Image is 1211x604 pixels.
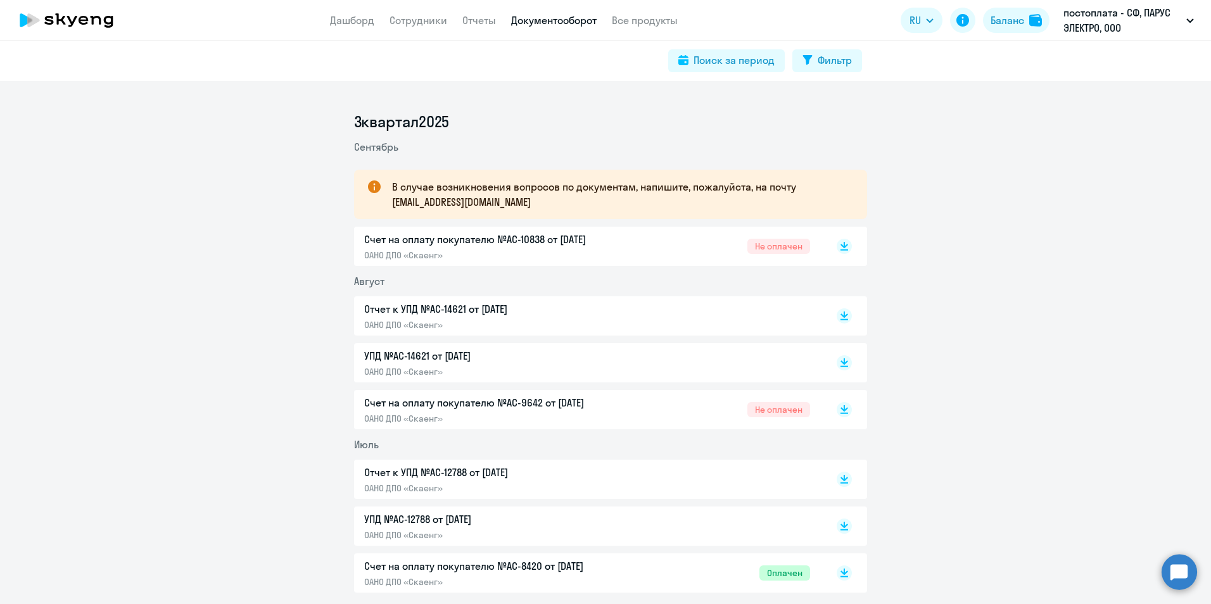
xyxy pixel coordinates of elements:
[364,482,630,494] p: ОАНО ДПО «Скаенг»
[364,319,630,330] p: ОАНО ДПО «Скаенг»
[364,395,810,424] a: Счет на оплату покупателю №AC-9642 от [DATE]ОАНО ДПО «Скаенг»Не оплачен
[364,366,630,377] p: ОАНО ДПО «Скаенг»
[1029,14,1042,27] img: balance
[364,232,810,261] a: Счет на оплату покупателю №AC-10838 от [DATE]ОАНО ДПО «Скаенг»Не оплачен
[364,395,630,410] p: Счет на оплату покупателю №AC-9642 от [DATE]
[364,558,630,574] p: Счет на оплату покупателю №AC-8420 от [DATE]
[364,348,630,363] p: УПД №AC-14621 от [DATE]
[354,141,398,153] span: Сентябрь
[392,179,844,210] p: В случае возникновения вопросов по документам, напишите, пожалуйста, на почту [EMAIL_ADDRESS][DOM...
[354,111,867,132] li: 3 квартал 2025
[792,49,862,72] button: Фильтр
[364,413,630,424] p: ОАНО ДПО «Скаенг»
[983,8,1049,33] button: Балансbalance
[612,14,678,27] a: Все продукты
[364,301,630,317] p: Отчет к УПД №AC-14621 от [DATE]
[390,14,447,27] a: Сотрудники
[364,529,630,541] p: ОАНО ДПО «Скаенг»
[364,576,630,588] p: ОАНО ДПО «Скаенг»
[818,53,852,68] div: Фильтр
[747,402,810,417] span: Не оплачен
[330,14,374,27] a: Дашборд
[991,13,1024,28] div: Баланс
[354,275,384,287] span: Август
[364,348,810,377] a: УПД №AC-14621 от [DATE]ОАНО ДПО «Скаенг»
[694,53,775,68] div: Поиск за период
[364,558,810,588] a: Счет на оплату покупателю №AC-8420 от [DATE]ОАНО ДПО «Скаенг»Оплачен
[364,301,810,330] a: Отчет к УПД №AC-14621 от [DATE]ОАНО ДПО «Скаенг»
[364,465,810,494] a: Отчет к УПД №AC-12788 от [DATE]ОАНО ДПО «Скаенг»
[364,512,810,541] a: УПД №AC-12788 от [DATE]ОАНО ДПО «Скаенг»
[1063,5,1181,35] p: постоплата - СФ, ПАРУС ЭЛЕКТРО, ООО
[364,465,630,480] p: Отчет к УПД №AC-12788 от [DATE]
[364,512,630,527] p: УПД №AC-12788 от [DATE]
[759,565,810,581] span: Оплачен
[364,232,630,247] p: Счет на оплату покупателю №AC-10838 от [DATE]
[354,438,379,451] span: Июль
[668,49,785,72] button: Поиск за период
[901,8,942,33] button: RU
[364,249,630,261] p: ОАНО ДПО «Скаенг»
[1057,5,1200,35] button: постоплата - СФ, ПАРУС ЭЛЕКТРО, ООО
[747,239,810,254] span: Не оплачен
[910,13,921,28] span: RU
[462,14,496,27] a: Отчеты
[511,14,597,27] a: Документооборот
